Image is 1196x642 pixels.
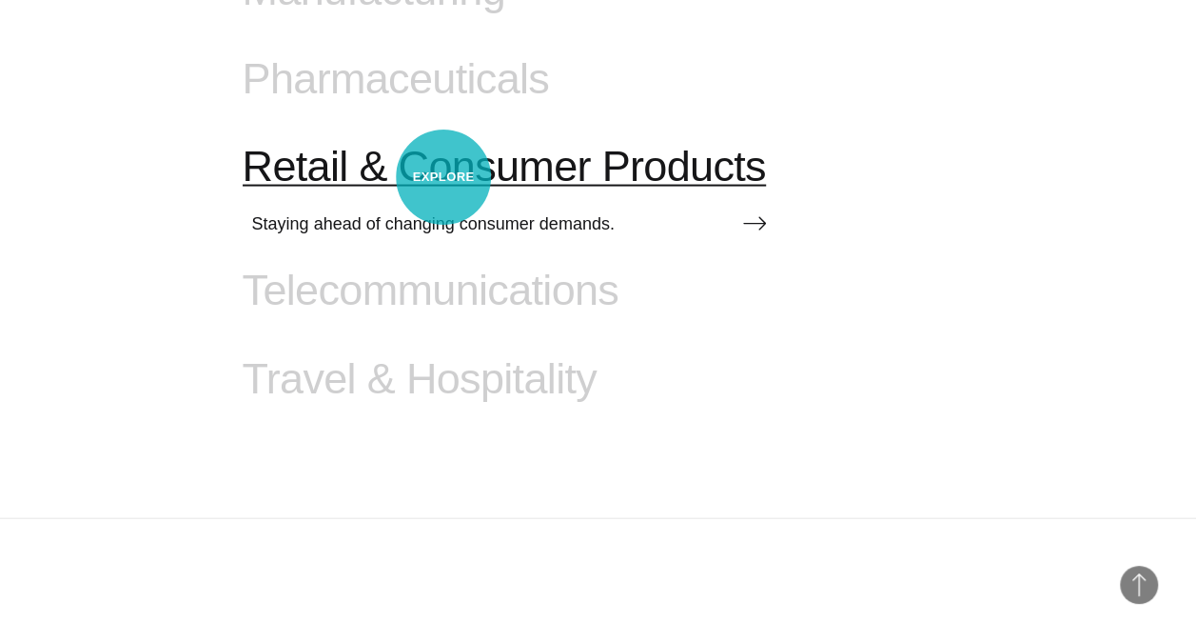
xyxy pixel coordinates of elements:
[243,266,619,315] span: Telecommunications
[243,142,766,266] a: Retail & Consumer Products Staying ahead of changing consumer demands.
[243,54,550,104] span: Pharmaceuticals
[243,54,726,142] a: Pharmaceuticals
[252,214,615,234] span: Staying ahead of changing consumer demands.
[243,266,726,353] a: Telecommunications
[1120,566,1158,604] button: Back to Top
[243,142,766,191] span: Retail & Consumer Products
[243,354,597,404] span: Travel & Hospitality
[243,354,726,442] a: Travel & Hospitality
